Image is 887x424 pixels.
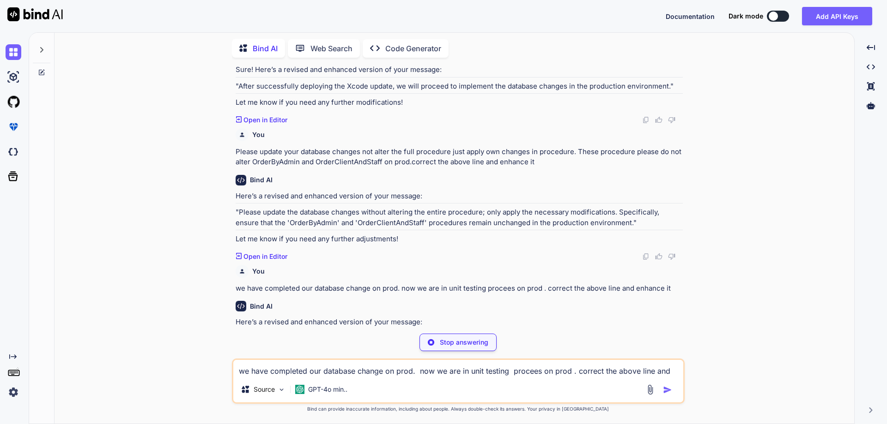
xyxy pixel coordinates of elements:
[385,43,441,54] p: Code Generator
[236,147,683,167] p: Please update your database changes not alter the full procedure just apply own changes in proced...
[6,69,21,85] img: ai-studio
[252,130,265,139] h6: You
[236,317,683,328] p: Here’s a revised and enhanced version of your message:
[663,385,672,394] img: icon
[295,385,304,394] img: GPT-4o mini
[666,12,715,20] span: Documentation
[243,252,287,261] p: Open in Editor
[729,12,763,21] span: Dark mode
[243,115,287,125] p: Open in Editor
[236,283,683,294] p: we have completed our database change on prod. now we are in unit testing procees on prod . corre...
[236,207,683,228] p: "Please update the database changes without altering the entire procedure; only apply the necessa...
[645,384,656,395] img: attachment
[440,338,488,347] p: Stop answering
[232,406,685,412] p: Bind can provide inaccurate information, including about people. Always double-check its answers....
[7,7,63,21] img: Bind AI
[6,384,21,400] img: settings
[253,43,278,54] p: Bind AI
[236,65,683,75] p: Sure! Here’s a revised and enhanced version of your message:
[236,191,683,202] p: Here’s a revised and enhanced version of your message:
[6,119,21,135] img: premium
[668,116,675,124] img: dislike
[668,253,675,260] img: dislike
[642,116,650,124] img: copy
[308,385,347,394] p: GPT-4o min..
[6,94,21,110] img: githubLight
[278,386,286,394] img: Pick Models
[6,144,21,160] img: darkCloudIdeIcon
[252,267,265,276] h6: You
[250,302,273,311] h6: Bind AI
[666,12,715,21] button: Documentation
[250,175,273,185] h6: Bind AI
[6,44,21,60] img: chat
[655,116,662,124] img: like
[310,43,352,54] p: Web Search
[642,253,650,260] img: copy
[236,97,683,108] p: Let me know if you need any further modifications!
[802,7,872,25] button: Add API Keys
[254,385,275,394] p: Source
[655,253,662,260] img: like
[236,234,683,245] p: Let me know if you need any further adjustments!
[236,81,683,92] p: "After successfully deploying the Xcode update, we will proceed to implement the database changes...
